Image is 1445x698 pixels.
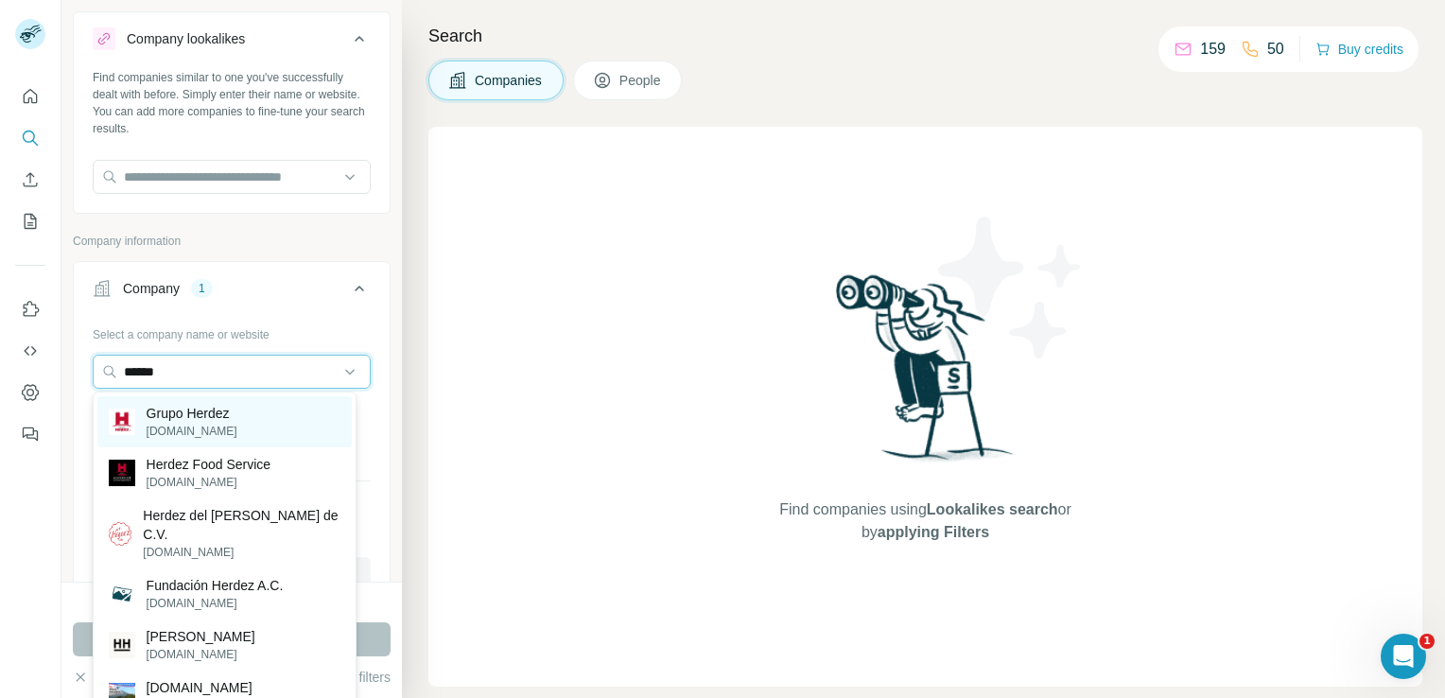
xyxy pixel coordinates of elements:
img: Grupo Herdez [109,409,135,435]
div: Select a company name or website [93,319,371,343]
p: Herdez Food Service [147,455,271,474]
div: Company [123,279,180,298]
button: Dashboard [15,375,45,410]
span: applying Filters [878,524,989,540]
button: Clear [73,668,127,687]
p: Herdez del [PERSON_NAME] de C.V. [143,506,339,544]
div: Find companies similar to one you've successfully dealt with before. Simply enter their name or w... [93,69,371,137]
p: Grupo Herdez [147,404,237,423]
span: Lookalikes search [927,501,1058,517]
img: Fundación Herdez A.C. [109,581,135,607]
p: [DOMAIN_NAME] [147,646,255,663]
p: [DOMAIN_NAME] [147,474,271,491]
p: [DOMAIN_NAME] [147,595,284,612]
img: Hernan Herdez [109,632,135,658]
iframe: Intercom live chat [1381,634,1426,679]
button: My lists [15,204,45,238]
span: Find companies using or by [774,498,1076,544]
p: 50 [1267,38,1284,61]
div: Company lookalikes [127,29,245,48]
p: [DOMAIN_NAME] [147,423,237,440]
button: Use Surfe on LinkedIn [15,292,45,326]
button: Quick start [15,79,45,113]
button: Feedback [15,417,45,451]
img: Surfe Illustration - Stars [926,202,1096,373]
span: People [619,71,663,90]
img: Surfe Illustration - Woman searching with binoculars [827,270,1024,480]
h4: Search [428,23,1422,49]
span: 1 [1419,634,1435,649]
span: Companies [475,71,544,90]
p: 159 [1200,38,1226,61]
button: Buy credits [1315,36,1403,62]
p: [PERSON_NAME] [147,627,255,646]
button: Search [15,121,45,155]
button: Use Surfe API [15,334,45,368]
div: 1 [191,280,213,297]
p: Fundación Herdez A.C. [147,576,284,595]
p: Company information [73,233,391,250]
p: [DOMAIN_NAME] [143,544,339,561]
img: Herdez Food Service [109,460,135,486]
button: Company lookalikes [74,16,390,69]
p: [DOMAIN_NAME] [147,678,252,697]
img: Herdez del Fuerte S.A. de C.V. [109,522,132,546]
button: Company1 [74,266,390,319]
button: Enrich CSV [15,163,45,197]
